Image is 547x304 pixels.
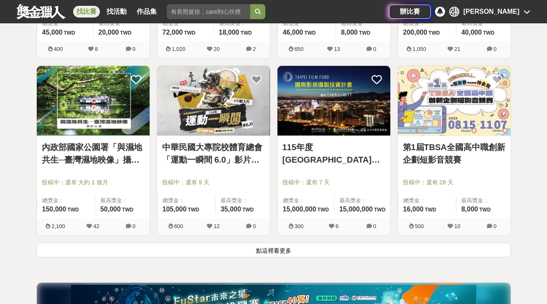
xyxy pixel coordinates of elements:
[283,29,303,36] span: 46,000
[295,46,304,52] span: 650
[73,6,100,18] a: 找比賽
[162,141,265,166] a: 中華民國大專院校體育總會「運動一瞬間 6.0」影片徵選活動
[163,29,183,36] span: 72,000
[461,196,506,205] span: 最高獎金：
[454,46,460,52] span: 21
[132,223,135,229] span: 0
[221,206,241,213] span: 35,000
[42,196,90,205] span: 總獎金：
[389,5,431,19] a: 辦比賽
[99,29,119,36] span: 20,000
[133,6,160,18] a: 作品集
[163,196,210,205] span: 總獎金：
[172,46,186,52] span: 1,020
[95,46,98,52] span: 8
[51,223,65,229] span: 2,100
[318,207,329,213] span: TWD
[37,66,150,136] img: Cover Image
[428,30,440,36] span: TWD
[373,46,376,52] span: 0
[122,207,133,213] span: TWD
[42,141,145,166] a: 內政部國家公園署「與濕地共生─臺灣濕地映像」攝影比賽
[341,29,358,36] span: 8,000
[403,29,427,36] span: 200,000
[415,223,424,229] span: 500
[454,223,460,229] span: 10
[64,30,75,36] span: TWD
[282,178,385,187] span: 投稿中：還有 7 天
[359,30,370,36] span: TWD
[42,206,66,213] span: 150,000
[336,223,338,229] span: 6
[100,206,121,213] span: 50,000
[304,30,315,36] span: TWD
[295,223,304,229] span: 300
[157,66,270,136] img: Cover Image
[403,178,506,187] span: 投稿中：還有 28 天
[214,223,219,229] span: 12
[214,46,219,52] span: 20
[398,66,511,136] img: Cover Image
[283,206,316,213] span: 15,000,000
[93,223,99,229] span: 42
[188,207,199,213] span: TWD
[373,223,376,229] span: 0
[479,207,491,213] span: TWD
[494,46,496,52] span: 0
[282,141,385,166] a: 115年度[GEOGRAPHIC_DATA]「國際影視攝製投資計畫」
[120,30,131,36] span: TWD
[461,29,482,36] span: 40,000
[334,46,340,52] span: 13
[403,141,506,166] a: 第1屆TBSA全國高中職創新企劃短影音競賽
[412,46,426,52] span: 1,050
[242,207,254,213] span: TWD
[42,178,145,187] span: 投稿中：還有 大約 1 個月
[219,29,239,36] span: 18,000
[483,30,494,36] span: TWD
[42,29,63,36] span: 45,000
[174,223,183,229] span: 600
[339,196,385,205] span: 最高獎金：
[36,243,511,257] button: 點這裡看更多
[103,6,130,18] a: 找活動
[403,196,451,205] span: 總獎金：
[162,178,265,187] span: 投稿中：還有 9 天
[253,46,256,52] span: 2
[463,7,519,17] div: [PERSON_NAME]
[163,206,187,213] span: 105,000
[132,46,135,52] span: 0
[167,4,250,19] input: 有長照挺你，care到心坎裡！青春出手，拍出照顧 影音徵件活動
[461,206,478,213] span: 8,000
[403,206,424,213] span: 16,000
[240,30,252,36] span: TWD
[184,30,195,36] span: TWD
[277,66,390,136] img: Cover Image
[339,206,373,213] span: 15,000,000
[494,223,496,229] span: 0
[425,207,436,213] span: TWD
[253,223,256,229] span: 0
[221,196,265,205] span: 最高獎金：
[100,196,145,205] span: 最高獎金：
[283,196,329,205] span: 總獎金：
[449,7,459,17] div: 張
[374,207,385,213] span: TWD
[54,46,63,52] span: 400
[67,207,79,213] span: TWD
